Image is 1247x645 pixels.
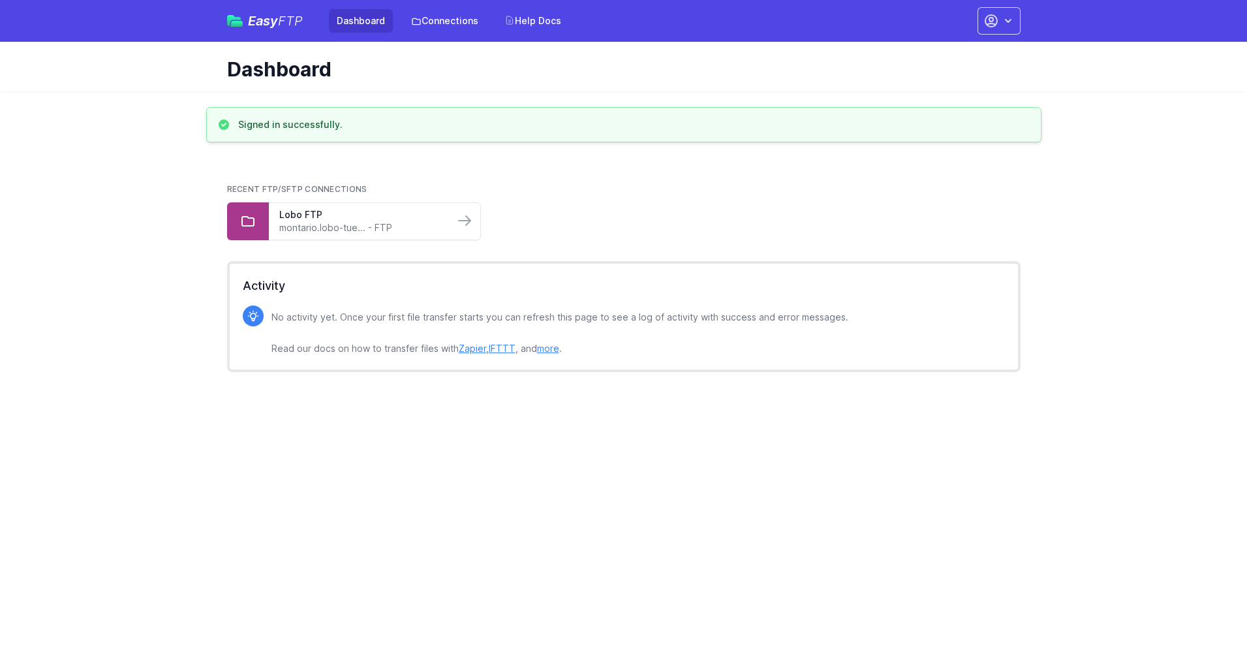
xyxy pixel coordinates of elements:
[238,118,343,131] h3: Signed in successfully.
[227,15,243,27] img: easyftp_logo.png
[403,9,486,33] a: Connections
[459,343,486,354] a: Zapier
[489,343,516,354] a: IFTTT
[227,57,1010,81] h1: Dashboard
[243,277,1005,295] h2: Activity
[227,14,303,27] a: EasyFTP
[329,9,393,33] a: Dashboard
[279,221,444,234] a: montario.lobo-tue... - FTP
[248,14,303,27] span: Easy
[278,13,303,29] span: FTP
[271,309,848,356] p: No activity yet. Once your first file transfer starts you can refresh this page to see a log of a...
[537,343,559,354] a: more
[227,184,1021,195] h2: Recent FTP/SFTP Connections
[497,9,569,33] a: Help Docs
[279,208,444,221] a: Lobo FTP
